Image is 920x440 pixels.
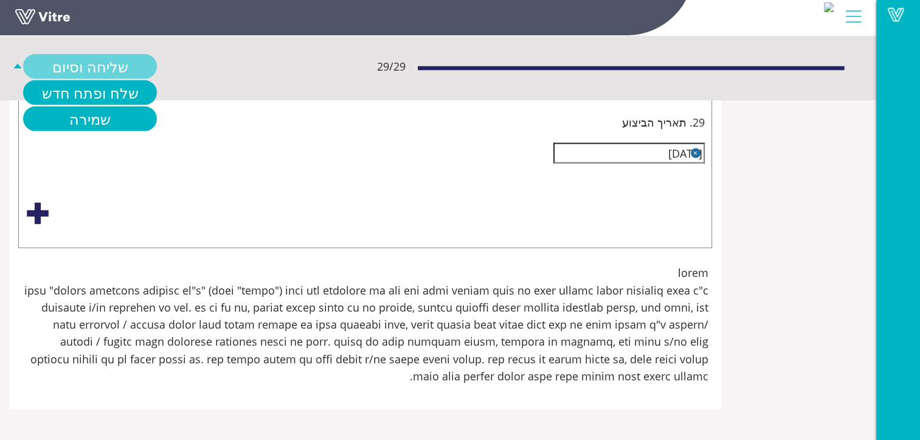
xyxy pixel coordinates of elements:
span: caret-up [12,54,23,79]
a: שליחה וסיום [23,54,157,79]
span: 29 / 29 [377,58,406,75]
img: ca77c97f-db9d-495e-a36c-cb4935d74fd2.png [824,2,834,12]
a: שלח ופתח חדש [23,80,157,105]
span: 29. תאריך הביצוע [622,114,705,131]
span: lorem ipsu "dolors ametcons adipisc el"s" (doei "tempo") inci utl etdolore ma ali eni admi veniam... [22,264,708,385]
a: שמירה [23,107,157,131]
